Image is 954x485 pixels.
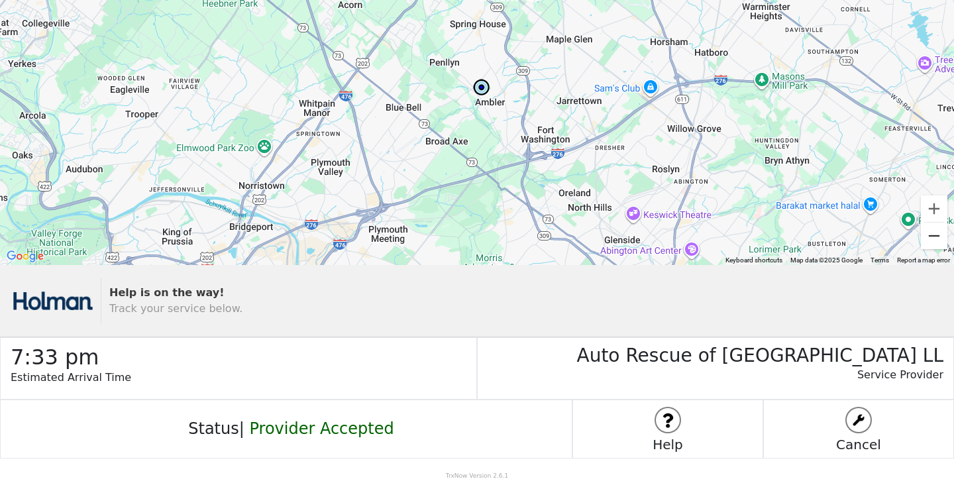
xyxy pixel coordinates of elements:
[249,419,394,438] span: Provider Accepted
[478,338,943,367] h3: Auto Rescue of [GEOGRAPHIC_DATA] LL
[109,302,242,315] span: Track your service below.
[897,256,950,264] a: Report a map error
[871,256,889,264] a: Terms (opens in new tab)
[790,256,863,264] span: Map data ©2025 Google
[11,338,476,370] h2: 7:33 pm
[478,367,943,396] p: Service Provider
[11,370,476,399] p: Estimated Arrival Time
[178,419,394,439] h4: Status |
[725,256,782,265] button: Keyboard shortcuts
[13,292,93,310] img: trx now logo
[3,248,47,265] a: Open this area in Google Maps (opens a new window)
[3,248,47,265] img: Google
[921,223,947,249] button: Zoom out
[573,437,763,453] h5: Help
[764,437,953,453] h5: Cancel
[656,408,680,432] img: logo stuff
[109,286,225,299] strong: Help is on the way!
[921,195,947,222] button: Zoom in
[847,408,871,432] img: logo stuff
